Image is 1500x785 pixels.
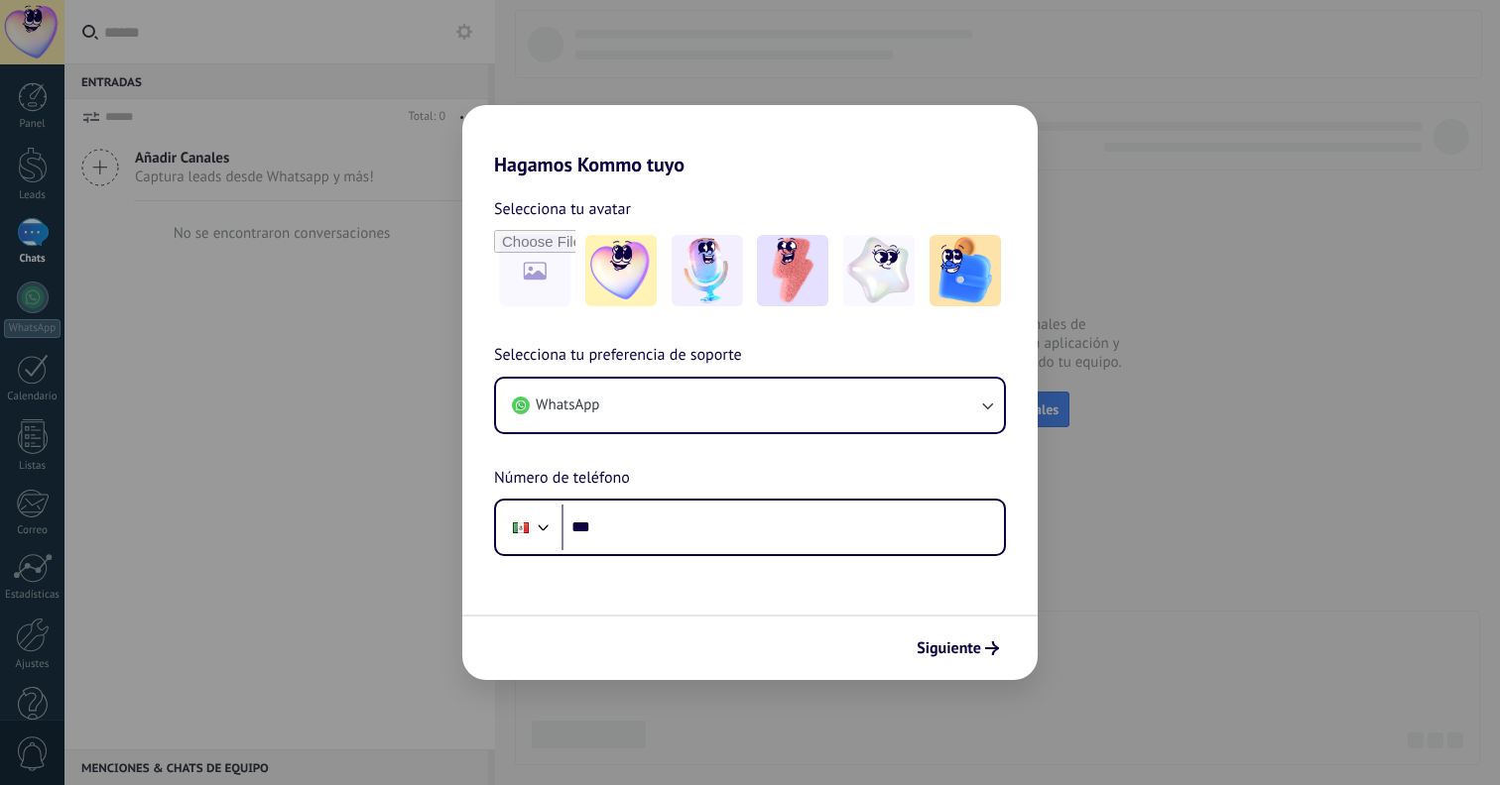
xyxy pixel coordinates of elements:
[908,631,1008,665] button: Siguiente
[494,196,631,222] span: Selecciona tu avatar
[462,105,1038,176] h2: Hagamos Kommo tuyo
[494,343,742,369] span: Selecciona tu preferencia de soporte
[672,235,743,306] img: -2.jpeg
[843,235,915,306] img: -4.jpeg
[917,641,981,655] span: Siguiente
[930,235,1001,306] img: -5.jpeg
[496,379,1004,432] button: WhatsApp
[536,395,599,415] span: WhatsApp
[585,235,657,306] img: -1.jpeg
[494,466,630,492] span: Número de teléfono
[502,506,540,548] div: Mexico: + 52
[757,235,828,306] img: -3.jpeg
